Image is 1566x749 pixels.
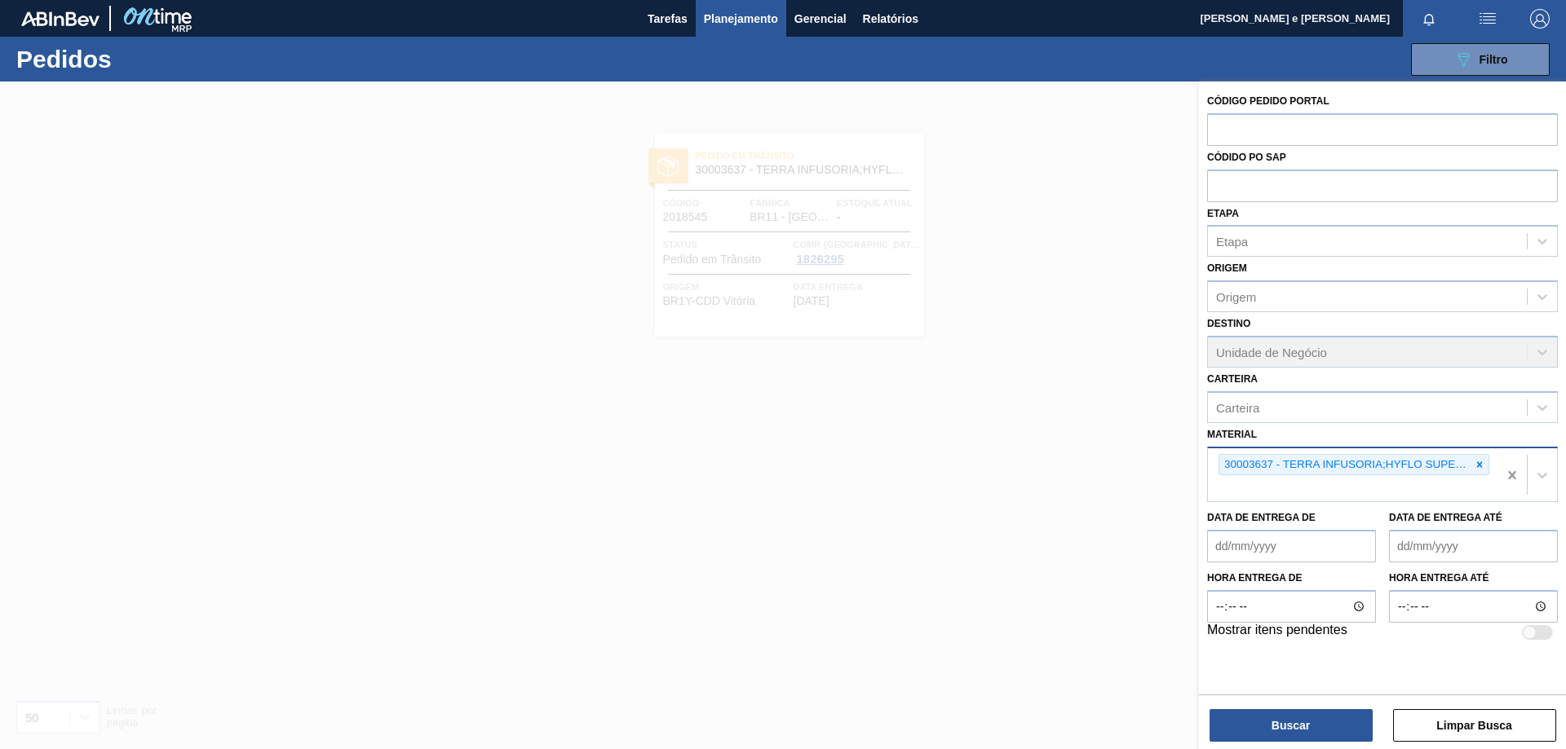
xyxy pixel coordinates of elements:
[794,9,847,29] span: Gerencial
[648,9,688,29] span: Tarefas
[1530,9,1550,29] img: Logout
[1478,9,1497,29] img: userActions
[1207,566,1376,590] label: Hora entrega de
[1207,95,1329,107] label: Código Pedido Portal
[1219,455,1471,475] div: 30003637 - TERRA INFUSORIA;HYFLO SUPER CEL
[1480,53,1508,66] span: Filtro
[1207,623,1347,642] label: Mostrar itens pendentes
[1207,512,1316,523] label: Data de Entrega de
[1216,235,1248,249] div: Etapa
[1207,530,1376,562] input: dd/mm/yyyy
[1403,7,1455,30] button: Notificações
[21,11,100,26] img: TNhmsLtSVTkK8tSr43FrP2fwEKptu5GPRR3wAAAABJRU5ErkJggg==
[1389,512,1502,523] label: Data de Entrega até
[1389,566,1558,590] label: Hora entrega até
[704,9,778,29] span: Planejamento
[1389,530,1558,562] input: dd/mm/yyyy
[16,50,260,68] h1: Pedidos
[1216,400,1259,414] div: Carteira
[1207,373,1258,385] label: Carteira
[863,9,918,29] span: Relatórios
[1207,318,1250,329] label: Destino
[1207,152,1286,163] label: Códido PO SAP
[1207,208,1239,219] label: Etapa
[1207,429,1257,440] label: Material
[1411,43,1550,76] button: Filtro
[1207,262,1247,274] label: Origem
[1216,290,1256,304] div: Origem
